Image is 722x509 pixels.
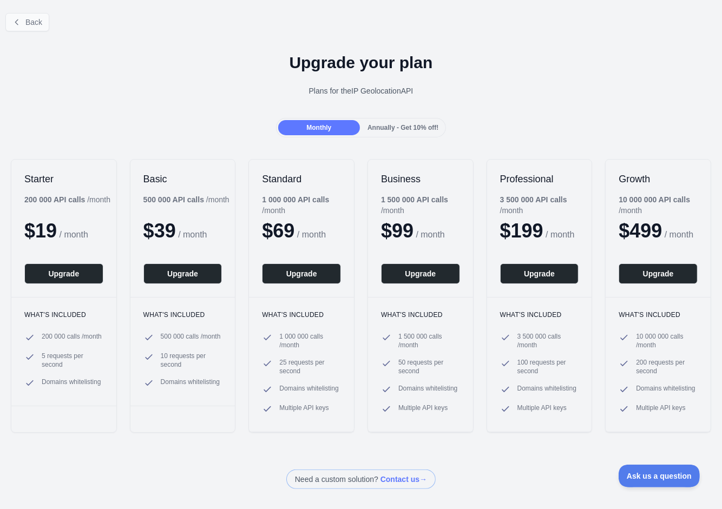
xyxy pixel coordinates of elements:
h2: Standard [262,173,341,186]
iframe: Toggle Customer Support [619,465,700,487]
b: 10 000 000 API calls [619,195,690,204]
span: $ 499 [619,220,662,242]
span: $ 69 [262,220,294,242]
div: / month [500,194,592,216]
div: / month [381,194,473,216]
span: $ 199 [500,220,543,242]
div: / month [619,194,711,216]
div: / month [262,194,354,216]
h2: Professional [500,173,579,186]
h2: Business [381,173,460,186]
span: $ 99 [381,220,413,242]
b: 1 500 000 API calls [381,195,448,204]
b: 3 500 000 API calls [500,195,567,204]
b: 1 000 000 API calls [262,195,329,204]
h2: Growth [619,173,698,186]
